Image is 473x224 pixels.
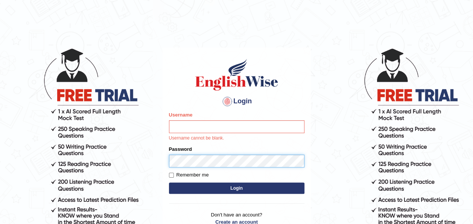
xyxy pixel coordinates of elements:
[169,95,304,107] h4: Login
[169,171,209,179] label: Remember me
[169,111,193,118] label: Username
[169,183,304,194] button: Login
[169,146,192,153] label: Password
[169,135,304,142] p: Username cannot be blank.
[194,58,280,92] img: Logo of English Wise sign in for intelligent practice with AI
[169,173,174,178] input: Remember me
